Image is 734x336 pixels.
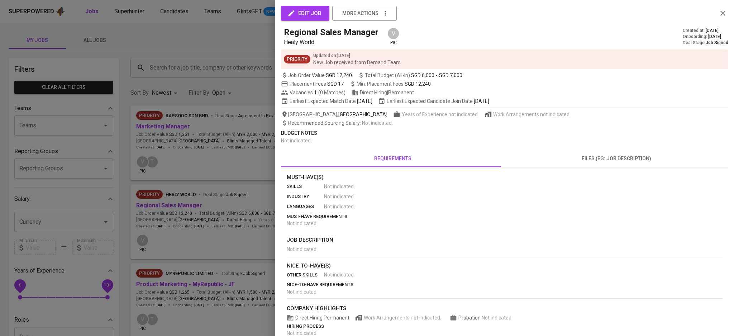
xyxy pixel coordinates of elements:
[281,138,312,143] span: Not indicated .
[378,98,489,105] span: Earliest Expected Candidate Join Date
[332,6,397,21] button: more actions
[290,81,344,87] span: Placement Fees
[287,173,723,181] p: Must-Have(s)
[313,89,317,96] span: 1
[281,98,372,105] span: Earliest Expected Match Date
[287,246,318,252] span: Not indicated .
[284,39,314,46] span: Healy World
[683,40,728,46] div: Deal Stage :
[326,72,352,79] span: SGD 12,240
[287,271,324,279] p: other skills
[364,314,441,321] span: Work Arrangements not indicated.
[284,27,378,38] h5: Regional Sales Manager
[683,34,728,40] div: Onboarding :
[357,81,431,87] span: Min. Placement Fees
[284,56,310,63] span: Priority
[287,323,723,330] p: hiring process
[708,34,721,40] span: [DATE]
[313,52,401,59] p: Updated on : [DATE]
[405,81,431,87] span: SGD 12,240
[683,28,728,34] div: Created at :
[358,72,462,79] span: Total Budget (All-In)
[285,154,500,163] span: requirements
[324,183,355,190] span: Not indicated .
[324,193,355,200] span: Not indicated .
[287,281,723,288] p: nice-to-have requirements
[281,6,329,21] button: edit job
[706,40,728,45] span: Job Signed
[287,289,318,295] span: Not indicated .
[324,203,355,210] span: Not indicated .
[411,72,434,79] span: SGD 6,000
[342,9,378,18] span: more actions
[287,221,318,226] span: Not indicated .
[281,72,352,79] span: Job Order Value
[493,111,571,118] span: Work Arrangements not indicated.
[338,111,387,118] span: [GEOGRAPHIC_DATA]
[287,193,324,200] p: industry
[287,203,324,210] p: languages
[287,183,324,190] p: skills
[287,262,723,270] p: nice-to-have(s)
[351,89,414,96] span: Direct Hiring | Permanent
[287,236,723,244] p: job description
[706,28,719,34] span: [DATE]
[387,27,400,40] div: V
[287,304,723,313] p: company highlights
[324,271,355,278] span: Not indicated .
[281,89,345,96] span: Vacancies ( 0 Matches )
[362,120,393,126] span: Not indicated .
[439,72,462,79] span: SGD 7,000
[287,213,723,220] p: must-have requirements
[288,120,362,126] span: Recommended Sourcing Salary :
[482,315,513,321] span: Not indicated .
[289,9,321,18] span: edit job
[474,98,489,105] span: [DATE]
[327,81,344,87] span: SGD 17
[436,72,438,79] span: -
[357,98,372,105] span: [DATE]
[287,314,349,321] span: Direct Hiring | Permanent
[458,315,482,321] span: Probation
[281,129,728,137] p: Budget Notes
[387,27,400,46] div: pic
[281,111,387,118] span: [GEOGRAPHIC_DATA] ,
[287,330,318,336] span: Not indicated .
[402,111,479,118] span: Years of Experience not indicated.
[313,59,401,66] p: New Job received from Demand Team
[509,154,724,163] span: files (eg: job description)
